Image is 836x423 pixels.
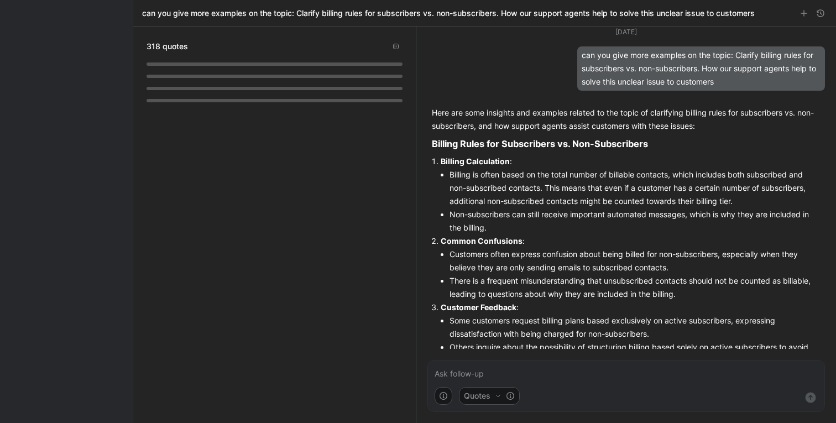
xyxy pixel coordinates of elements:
[450,168,821,208] li: Billing is often based on the total number of billable contacts, which includes both subscribed a...
[615,27,637,38] div: [DATE]
[450,208,821,234] li: Non-subscribers can still receive important automated messages, which is why they are included in...
[441,155,821,168] p: :
[450,274,821,301] li: There is a frequent misunderstanding that unsubscribed contacts should not be counted as billable...
[441,236,522,246] strong: Common Confusions
[450,248,821,274] li: Customers often express confusion about being billed for non-subscribers, especially when they be...
[441,234,821,248] p: :
[577,46,825,91] div: can you give more examples on the topic: Clarify billing rules for subscribers vs. non-subscriber...
[441,156,510,166] strong: Billing Calculation
[441,301,821,314] p: :
[432,137,821,150] h3: Billing Rules for Subscribers vs. Non-Subscribers
[459,387,520,405] button: Quotes
[441,302,516,312] strong: Customer Feedback
[142,8,755,19] h1: can you give more examples on the topic: Clarify billing rules for subscribers vs. non-subscriber...
[450,341,821,367] li: Others inquire about the possibility of structuring billing based solely on active subscribers to...
[147,40,188,53] span: 318 quotes
[432,106,821,133] p: Here are some insights and examples related to the topic of clarifying billing rules for subscrib...
[450,314,821,341] li: Some customers request billing plans based exclusively on active subscribers, expressing dissatis...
